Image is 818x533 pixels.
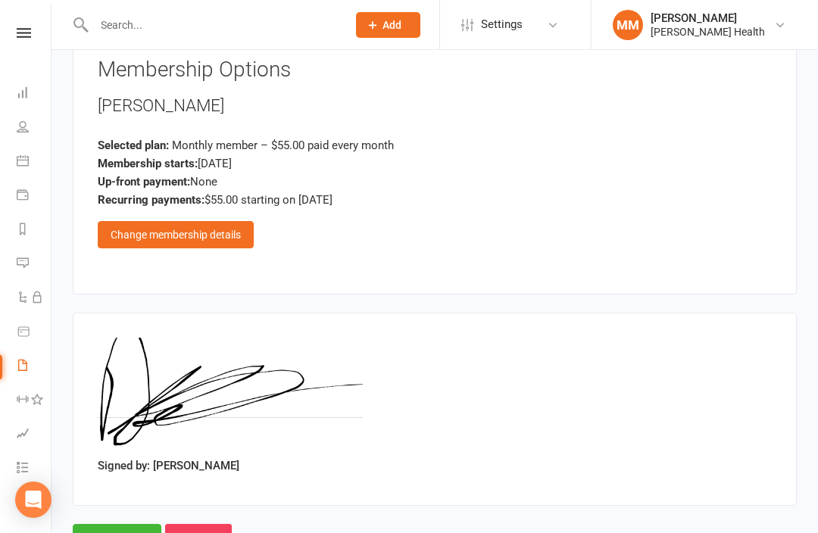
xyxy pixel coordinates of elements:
span: Monthly member – $55.00 paid every month [172,139,394,152]
div: Open Intercom Messenger [15,482,52,518]
label: Signed by: [PERSON_NAME] [98,457,239,475]
span: Settings [481,8,523,42]
a: Dashboard [17,77,51,111]
a: Product Sales [17,316,51,350]
img: image1755236259.png [98,338,363,451]
div: [DATE] [98,154,772,173]
div: [PERSON_NAME] Health [651,25,765,39]
a: Reports [17,214,51,248]
a: People [17,111,51,145]
h3: Membership Options [98,58,772,82]
div: [PERSON_NAME] [98,94,772,118]
a: Payments [17,179,51,214]
a: Calendar [17,145,51,179]
strong: Membership starts: [98,157,198,170]
strong: Selected plan: [98,139,169,152]
div: Change membership details [98,221,254,248]
strong: Up-front payment: [98,175,190,189]
span: Add [382,19,401,31]
div: None [98,173,772,191]
strong: Recurring payments: [98,193,204,207]
input: Search... [89,14,336,36]
div: [PERSON_NAME] [651,11,765,25]
a: Assessments [17,418,51,452]
button: Add [356,12,420,38]
div: MM [613,10,643,40]
div: $55.00 starting on [DATE] [98,191,772,209]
